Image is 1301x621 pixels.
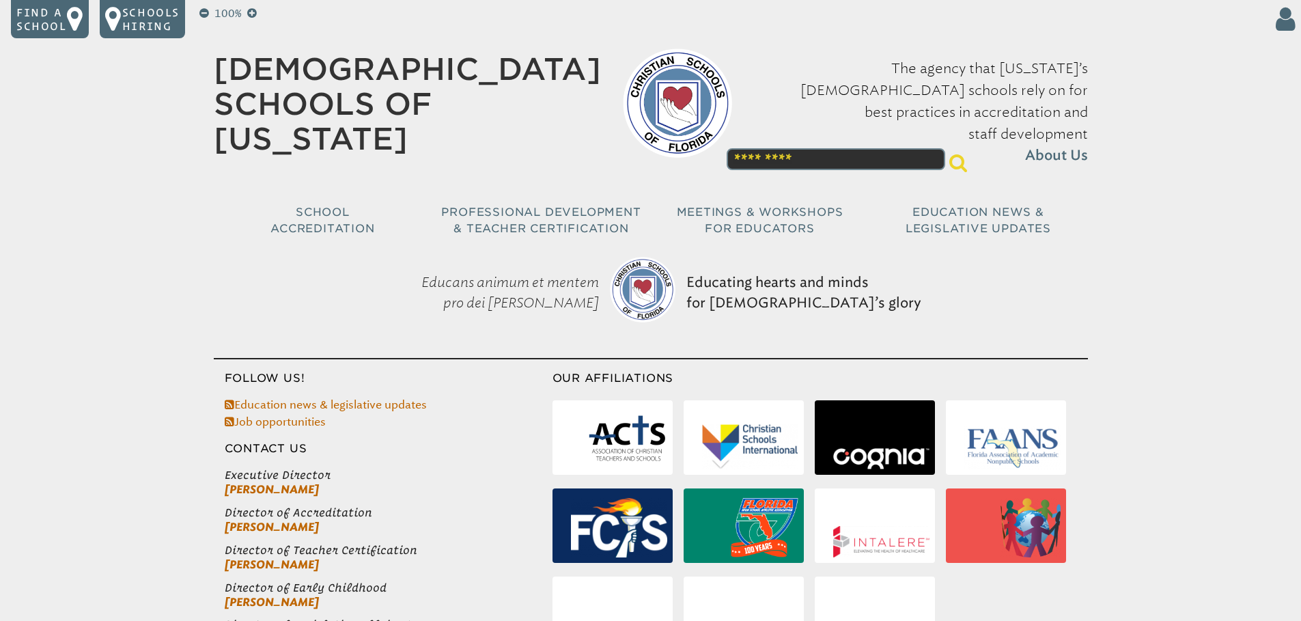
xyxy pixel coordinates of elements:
[225,581,552,595] span: Director of Early Childhood
[571,498,667,557] img: Florida Council of Independent Schools
[225,521,319,534] a: [PERSON_NAME]
[225,596,319,609] a: [PERSON_NAME]
[225,506,552,520] span: Director of Accreditation
[214,370,552,387] h3: Follow Us!
[731,498,798,557] img: Florida High School Athletic Association
[623,49,732,158] img: csf-logo-web-colors.png
[225,398,427,411] a: Education news & legislative updates
[225,468,552,482] span: Executive Director
[552,370,1088,387] h3: Our Affiliations
[587,410,667,469] img: Association of Christian Teachers & Schools
[833,526,929,557] img: Intalere
[214,51,601,156] a: [DEMOGRAPHIC_DATA] Schools of [US_STATE]
[681,238,927,347] p: Educating hearts and minds for [DEMOGRAPHIC_DATA]’s glory
[833,448,929,469] img: Cognia
[677,206,843,235] span: Meetings & Workshops for Educators
[122,5,180,33] p: Schools Hiring
[906,206,1051,235] span: Education News & Legislative Updates
[441,206,641,235] span: Professional Development & Teacher Certification
[212,5,244,22] p: 100%
[225,483,319,496] a: [PERSON_NAME]
[964,426,1061,469] img: Florida Association of Academic Nonpublic Schools
[1025,145,1088,167] span: About Us
[270,206,374,235] span: School Accreditation
[375,238,604,347] p: Educans animum et mentem pro dei [PERSON_NAME]
[16,5,67,33] p: Find a school
[754,57,1088,167] p: The agency that [US_STATE]’s [DEMOGRAPHIC_DATA] schools rely on for best practices in accreditati...
[702,424,798,469] img: Christian Schools International
[610,257,675,322] img: csf-logo-web-colors.png
[214,441,552,457] h3: Contact Us
[225,543,552,557] span: Director of Teacher Certification
[225,558,319,571] a: [PERSON_NAME]
[1001,498,1061,557] img: International Alliance for School Accreditation
[225,415,326,428] a: Job opportunities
